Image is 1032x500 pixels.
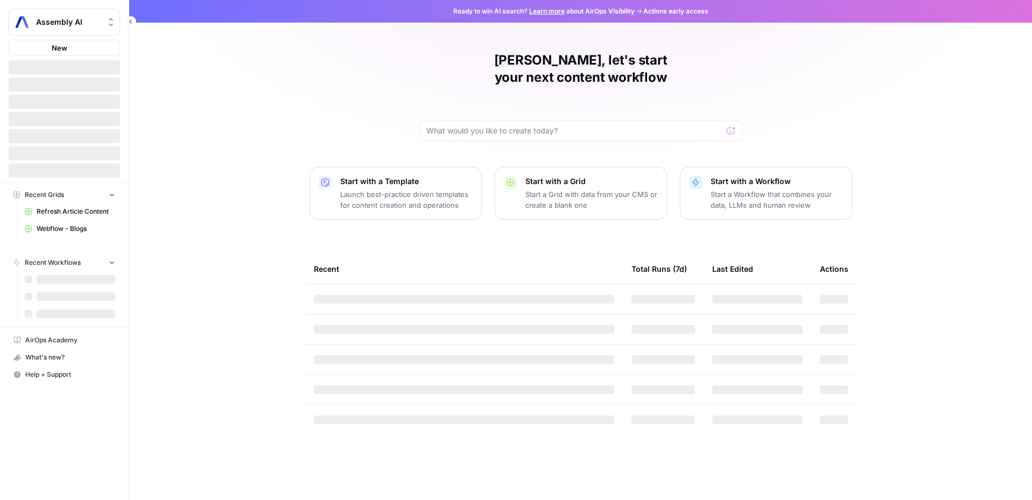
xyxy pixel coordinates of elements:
[9,40,120,56] button: New
[680,167,852,220] button: Start with a WorkflowStart a Workflow that combines your data, LLMs and human review
[9,187,120,203] button: Recent Grids
[37,224,115,234] span: Webflow - Blogs
[340,176,473,187] p: Start with a Template
[37,207,115,216] span: Refresh Article Content
[453,6,635,16] span: Ready to win AI search? about AirOps Visibility
[495,167,667,220] button: Start with a GridStart a Grid with data from your CMS or create a blank one
[20,203,120,220] a: Refresh Article Content
[9,366,120,383] button: Help + Support
[20,220,120,237] a: Webflow - Blogs
[314,254,614,284] div: Recent
[25,258,81,267] span: Recent Workflows
[631,254,687,284] div: Total Runs (7d)
[525,189,658,210] p: Start a Grid with data from your CMS or create a blank one
[820,254,848,284] div: Actions
[529,7,565,15] a: Learn more
[525,176,658,187] p: Start with a Grid
[712,254,753,284] div: Last Edited
[52,43,67,53] span: New
[25,370,115,379] span: Help + Support
[711,189,843,210] p: Start a Workflow that combines your data, LLMs and human review
[25,335,115,345] span: AirOps Academy
[25,190,64,200] span: Recent Grids
[711,176,843,187] p: Start with a Workflow
[643,6,708,16] span: Actions early access
[36,17,101,27] span: Assembly AI
[9,255,120,271] button: Recent Workflows
[12,12,32,32] img: Assembly AI Logo
[9,9,120,36] button: Workspace: Assembly AI
[340,189,473,210] p: Launch best-practice driven templates for content creation and operations
[9,332,120,349] a: AirOps Academy
[9,349,120,366] button: What's new?
[310,167,482,220] button: Start with a TemplateLaunch best-practice driven templates for content creation and operations
[426,125,722,136] input: What would you like to create today?
[419,52,742,86] h1: [PERSON_NAME], let's start your next content workflow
